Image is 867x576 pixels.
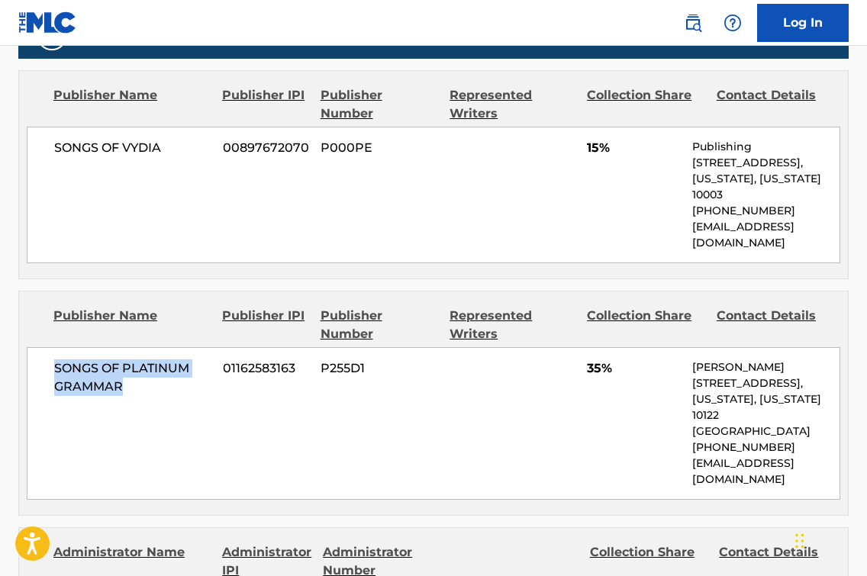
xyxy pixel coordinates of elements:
[692,219,840,251] p: [EMAIL_ADDRESS][DOMAIN_NAME]
[692,171,840,203] p: [US_STATE], [US_STATE] 10003
[321,86,439,123] div: Publisher Number
[450,307,575,343] div: Represented Writers
[54,359,211,396] span: SONGS OF PLATINUM GRAMMAR
[791,503,867,576] iframe: Chat Widget
[692,375,840,391] p: [STREET_ADDRESS],
[587,86,705,123] div: Collection Share
[321,307,439,343] div: Publisher Number
[692,359,840,375] p: [PERSON_NAME]
[692,203,840,219] p: [PHONE_NUMBER]
[222,86,308,123] div: Publisher IPI
[692,139,840,155] p: Publishing
[18,11,77,34] img: MLC Logo
[757,4,849,42] a: Log In
[692,439,840,455] p: [PHONE_NUMBER]
[717,86,835,123] div: Contact Details
[587,139,681,157] span: 15%
[321,359,438,378] span: P255D1
[321,139,438,157] span: P000PE
[450,86,575,123] div: Represented Writers
[795,518,804,564] div: Drag
[587,359,681,378] span: 35%
[223,139,309,157] span: 00897672070
[53,86,211,123] div: Publisher Name
[692,155,840,171] p: [STREET_ADDRESS],
[717,307,835,343] div: Contact Details
[54,139,211,157] span: SONGS OF VYDIA
[678,8,708,38] a: Public Search
[717,8,748,38] div: Help
[53,307,211,343] div: Publisher Name
[684,14,702,32] img: search
[692,423,840,439] p: [GEOGRAPHIC_DATA]
[724,14,742,32] img: help
[587,307,705,343] div: Collection Share
[692,455,840,488] p: [EMAIL_ADDRESS][DOMAIN_NAME]
[223,359,309,378] span: 01162583163
[692,391,840,423] p: [US_STATE], [US_STATE] 10122
[222,307,308,343] div: Publisher IPI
